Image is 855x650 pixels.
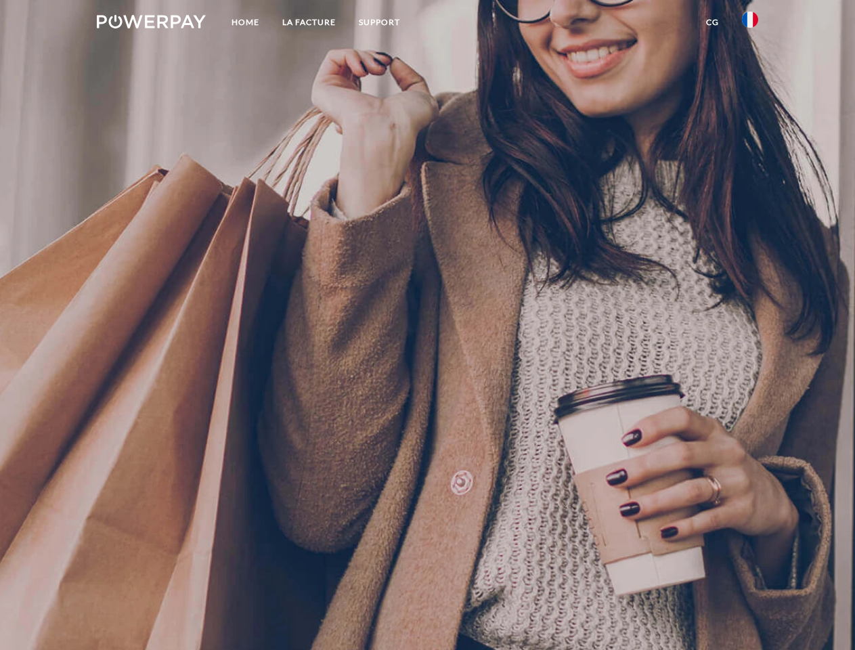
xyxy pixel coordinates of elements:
[97,15,206,28] img: logo-powerpay-white.svg
[695,10,730,35] a: CG
[742,12,758,28] img: fr
[347,10,412,35] a: Support
[220,10,271,35] a: Home
[271,10,347,35] a: LA FACTURE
